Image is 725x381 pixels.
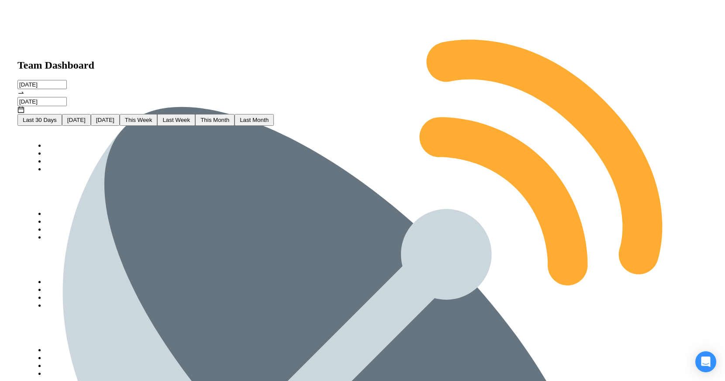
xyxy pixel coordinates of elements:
span: Last Week [162,117,190,123]
span: [DATE] [67,117,86,123]
span: swap-right [17,89,24,96]
span: Last Month [240,117,269,123]
button: Last Month [235,114,274,126]
span: [DATE] [96,117,114,123]
button: Last Week [157,114,195,126]
button: This Week [120,114,158,126]
div: Open Intercom Messenger [695,351,716,372]
span: This Week [125,117,152,123]
h1: Team Dashboard [17,59,708,71]
span: to [17,89,24,97]
button: [DATE] [91,114,120,126]
span: Last 30 Days [23,117,57,123]
button: [DATE] [62,114,91,126]
input: End date [17,97,67,106]
input: Start date [17,80,67,89]
button: This Month [195,114,235,126]
span: calendar [17,106,24,113]
span: This Month [200,117,229,123]
button: Last 30 Days [17,114,62,126]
